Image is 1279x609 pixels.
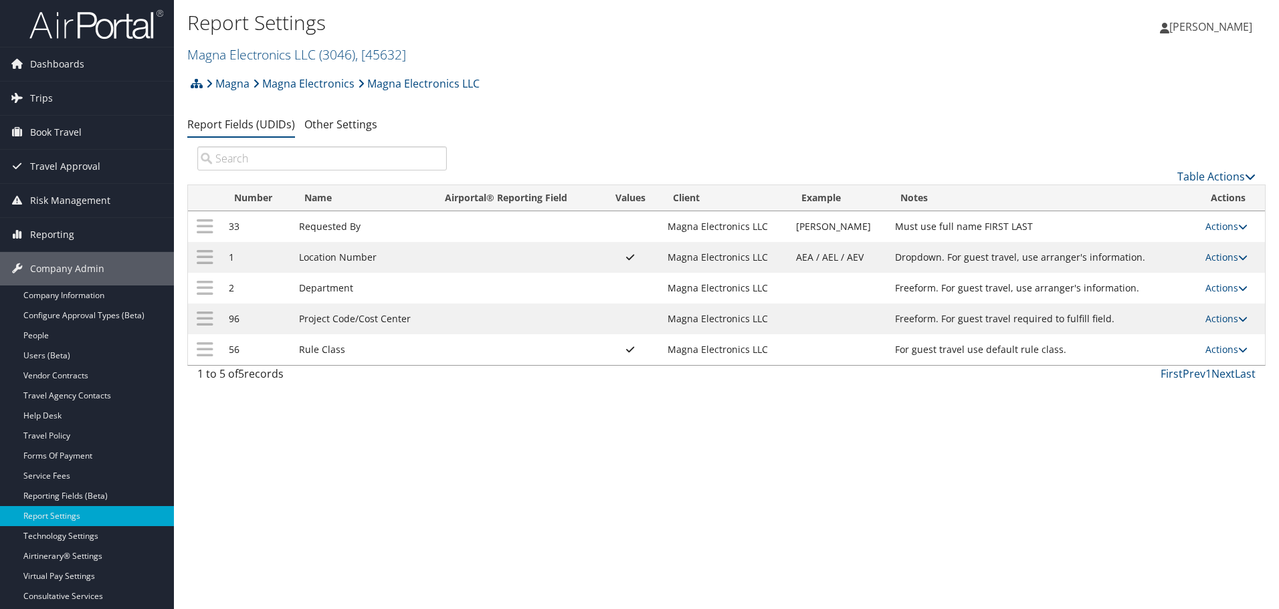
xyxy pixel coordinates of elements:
[888,303,1198,334] td: Freeform. For guest travel required to fulfill field.
[187,9,906,37] h1: Report Settings
[188,185,222,211] th: : activate to sort column descending
[1205,312,1248,325] a: Actions
[1205,251,1248,263] a: Actions
[29,9,163,40] img: airportal-logo.png
[661,334,789,365] td: Magna Electronics LLC
[661,185,789,211] th: Client
[1183,366,1205,381] a: Prev
[661,211,789,242] td: Magna Electronics LLC
[888,185,1198,211] th: Notes
[1160,7,1266,47] a: [PERSON_NAME]
[888,273,1198,303] td: Freeform. For guest travel, use arranger's information.
[1205,366,1211,381] a: 1
[1169,19,1252,34] span: [PERSON_NAME]
[292,303,433,334] td: Project Code/Cost Center
[433,185,599,211] th: Airportal&reg; Reporting Field
[206,70,250,97] a: Magna
[888,242,1198,273] td: Dropdown. For guest travel, use arranger's information.
[292,211,433,242] td: Requested By
[789,185,889,211] th: Example
[1199,185,1265,211] th: Actions
[292,242,433,273] td: Location Number
[30,184,110,217] span: Risk Management
[30,116,82,149] span: Book Travel
[222,185,292,211] th: Number
[253,70,355,97] a: Magna Electronics
[292,273,433,303] td: Department
[30,252,104,285] span: Company Admin
[1211,366,1235,381] a: Next
[1205,281,1248,294] a: Actions
[30,82,53,115] span: Trips
[292,185,433,211] th: Name
[1205,343,1248,356] a: Actions
[292,334,433,365] td: Rule Class
[197,146,447,170] input: Search
[222,211,292,242] td: 33
[789,211,889,242] td: [PERSON_NAME]
[187,117,295,132] a: Report Fields (UDIDs)
[1235,366,1256,381] a: Last
[187,45,406,64] a: Magna Electronics LLC
[661,303,789,334] td: Magna Electronics LLC
[661,242,789,273] td: Magna Electronics LLC
[888,334,1198,365] td: For guest travel use default rule class.
[888,211,1198,242] td: Must use full name FIRST LAST
[1177,169,1256,184] a: Table Actions
[30,47,84,81] span: Dashboards
[789,242,889,273] td: AEA / AEL / AEV
[222,242,292,273] td: 1
[238,366,244,381] span: 5
[600,185,661,211] th: Values
[304,117,377,132] a: Other Settings
[30,150,100,183] span: Travel Approval
[661,273,789,303] td: Magna Electronics LLC
[197,366,447,388] div: 1 to 5 of records
[319,45,355,64] span: ( 3046 )
[222,303,292,334] td: 96
[1161,366,1183,381] a: First
[358,70,480,97] a: Magna Electronics LLC
[355,45,406,64] span: , [ 45632 ]
[222,334,292,365] td: 56
[1205,220,1248,233] a: Actions
[222,273,292,303] td: 2
[30,218,74,251] span: Reporting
